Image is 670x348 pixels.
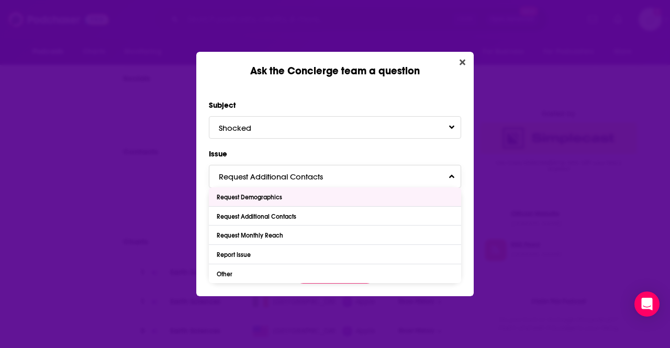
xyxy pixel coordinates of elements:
[217,232,286,239] div: Request Monthly Reach
[219,172,344,182] span: Request Additional Contacts
[217,194,285,201] div: Request Demographics
[219,123,272,133] span: Shocked
[209,165,461,187] button: Request Additional ContactsToggle Pronoun Dropdown
[209,98,461,112] label: Subject
[209,147,461,161] label: Issue
[196,52,474,77] div: Ask the Concierge team a question
[634,291,660,317] div: Open Intercom Messenger
[455,56,470,69] button: Close
[217,271,235,278] div: Other
[217,213,299,220] div: Request Additional Contacts
[209,116,461,139] button: ShockedToggle Pronoun Dropdown
[217,251,253,259] div: Report Issue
